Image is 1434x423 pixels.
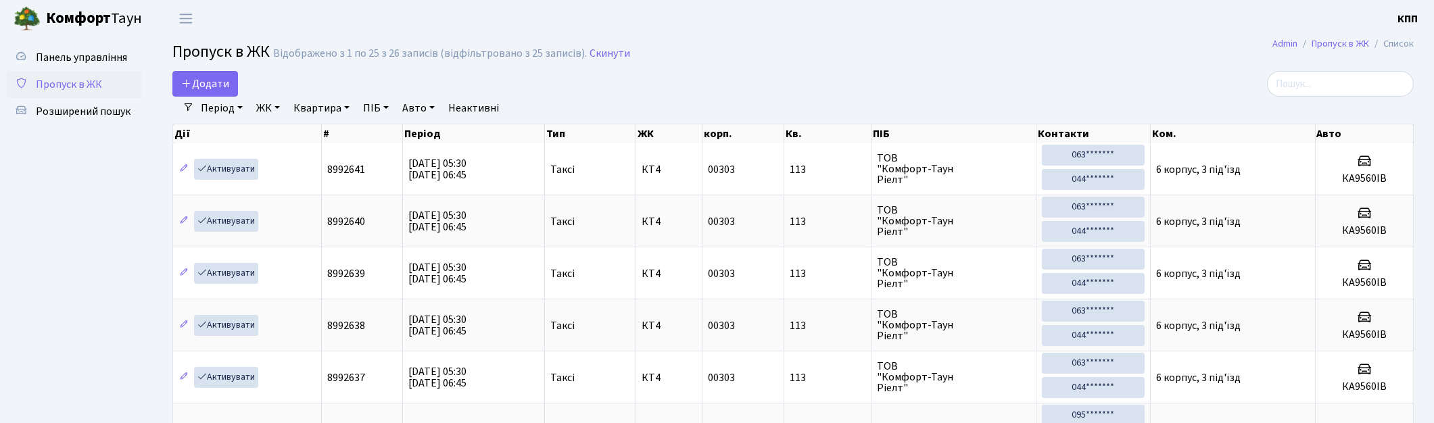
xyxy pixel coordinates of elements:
[1156,266,1241,281] span: 6 корпус, 3 під'їзд
[1156,214,1241,229] span: 6 корпус, 3 під'їзд
[327,162,365,177] span: 8992641
[169,7,203,30] button: Переключити навігацію
[550,320,575,331] span: Таксі
[1397,11,1418,27] a: КПП
[1151,124,1316,143] th: Ком.
[408,312,467,339] span: [DATE] 05:30 [DATE] 06:45
[871,124,1036,143] th: ПІБ
[877,309,1030,341] span: ТОВ "Комфорт-Таун Ріелт"
[172,71,238,97] a: Додати
[790,268,865,279] span: 113
[1397,11,1418,26] b: КПП
[408,156,467,182] span: [DATE] 05:30 [DATE] 06:45
[1156,370,1241,385] span: 6 корпус, 3 під'їзд
[877,257,1030,289] span: ТОВ "Комфорт-Таун Ріелт"
[397,97,440,120] a: Авто
[708,162,735,177] span: 00303
[1272,36,1297,51] a: Admin
[288,97,355,120] a: Квартира
[590,47,630,60] a: Скинути
[1316,124,1414,143] th: Авто
[327,318,365,333] span: 8992638
[708,318,735,333] span: 00303
[408,260,467,287] span: [DATE] 05:30 [DATE] 06:45
[408,364,467,391] span: [DATE] 05:30 [DATE] 06:45
[545,124,636,143] th: Тип
[550,268,575,279] span: Таксі
[46,7,111,29] b: Комфорт
[322,124,403,143] th: #
[327,370,365,385] span: 8992637
[642,320,696,331] span: КТ4
[7,71,142,98] a: Пропуск в ЖК
[702,124,784,143] th: корп.
[194,367,258,388] a: Активувати
[36,77,102,92] span: Пропуск в ЖК
[550,372,575,383] span: Таксі
[708,266,735,281] span: 00303
[195,97,248,120] a: Період
[14,5,41,32] img: logo.png
[1369,36,1414,51] li: Список
[172,40,270,64] span: Пропуск в ЖК
[1321,380,1408,393] h5: КА9560ІВ
[642,216,696,227] span: КТ4
[877,361,1030,393] span: ТОВ "Комфорт-Таун Ріелт"
[194,263,258,284] a: Активувати
[7,98,142,125] a: Розширений пошук
[1321,276,1408,289] h5: КА9560ІВ
[877,153,1030,185] span: ТОВ "Комфорт-Таун Ріелт"
[790,164,865,175] span: 113
[358,97,394,120] a: ПІБ
[708,370,735,385] span: 00303
[194,211,258,232] a: Активувати
[273,47,587,60] div: Відображено з 1 по 25 з 26 записів (відфільтровано з 25 записів).
[1156,318,1241,333] span: 6 корпус, 3 під'їзд
[327,266,365,281] span: 8992639
[1036,124,1151,143] th: Контакти
[173,124,322,143] th: Дії
[636,124,702,143] th: ЖК
[181,76,229,91] span: Додати
[194,315,258,336] a: Активувати
[194,159,258,180] a: Активувати
[550,164,575,175] span: Таксі
[1252,30,1434,58] nav: breadcrumb
[36,50,127,65] span: Панель управління
[1156,162,1241,177] span: 6 корпус, 3 під'їзд
[403,124,545,143] th: Період
[1321,224,1408,237] h5: КА9560ІВ
[790,372,865,383] span: 113
[642,372,696,383] span: КТ4
[877,205,1030,237] span: ТОВ "Комфорт-Таун Ріелт"
[708,214,735,229] span: 00303
[1267,71,1414,97] input: Пошук...
[1321,328,1408,341] h5: КА9560ІВ
[790,216,865,227] span: 113
[790,320,865,331] span: 113
[46,7,142,30] span: Таун
[443,97,504,120] a: Неактивні
[408,208,467,234] span: [DATE] 05:30 [DATE] 06:45
[642,268,696,279] span: КТ4
[251,97,285,120] a: ЖК
[784,124,871,143] th: Кв.
[327,214,365,229] span: 8992640
[1321,172,1408,185] h5: КА9560ІВ
[642,164,696,175] span: КТ4
[36,104,130,119] span: Розширений пошук
[7,44,142,71] a: Панель управління
[550,216,575,227] span: Таксі
[1312,36,1369,51] a: Пропуск в ЖК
